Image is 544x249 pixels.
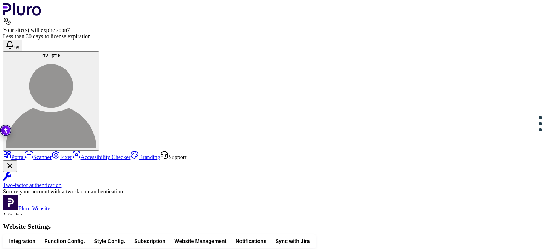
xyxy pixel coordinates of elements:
span: פרקין עדי [42,52,61,58]
a: Open Support screen [160,154,187,160]
a: Scanner [25,154,52,160]
a: Open Pluro Website [3,205,50,211]
button: Sync with Jira [271,236,314,247]
div: Your site(s) will expire soon [3,27,541,33]
div: Two-factor authentication [3,182,541,188]
div: Secure your account with a two-factor authentication. [3,188,541,195]
aside: Sidebar menu [3,151,541,212]
button: Style Config. [90,236,130,247]
span: Subscription [134,238,165,245]
button: פרקין עדיפרקין עדי [3,51,99,151]
button: Function Config. [40,236,90,247]
a: Accessibility Checker [72,154,131,160]
a: Branding [130,154,160,160]
span: Function Config. [45,238,85,245]
button: Integration [5,236,40,247]
button: Close Two-factor authentication notification [3,160,17,172]
span: Integration [9,238,35,245]
div: Less than 30 days to license expiration [3,33,541,40]
a: Fixer [52,154,72,160]
span: Website Management [175,238,227,245]
span: 99 [14,45,19,50]
button: Notifications [231,236,271,247]
h1: Website Settings [3,223,51,230]
a: Two-factor authentication [3,172,541,188]
button: Open notifications, you have 379 new notifications [3,40,22,51]
button: Website Management [170,236,231,247]
span: Notifications [236,238,266,245]
a: Logo [3,11,41,17]
a: Back to previous screen [3,212,51,216]
a: Portal [3,154,25,160]
span: Style Config. [94,238,125,245]
span: 7 [67,27,70,33]
button: Subscription [130,236,170,247]
img: פרקין עדי [6,58,96,148]
span: Sync with Jira [276,238,310,245]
